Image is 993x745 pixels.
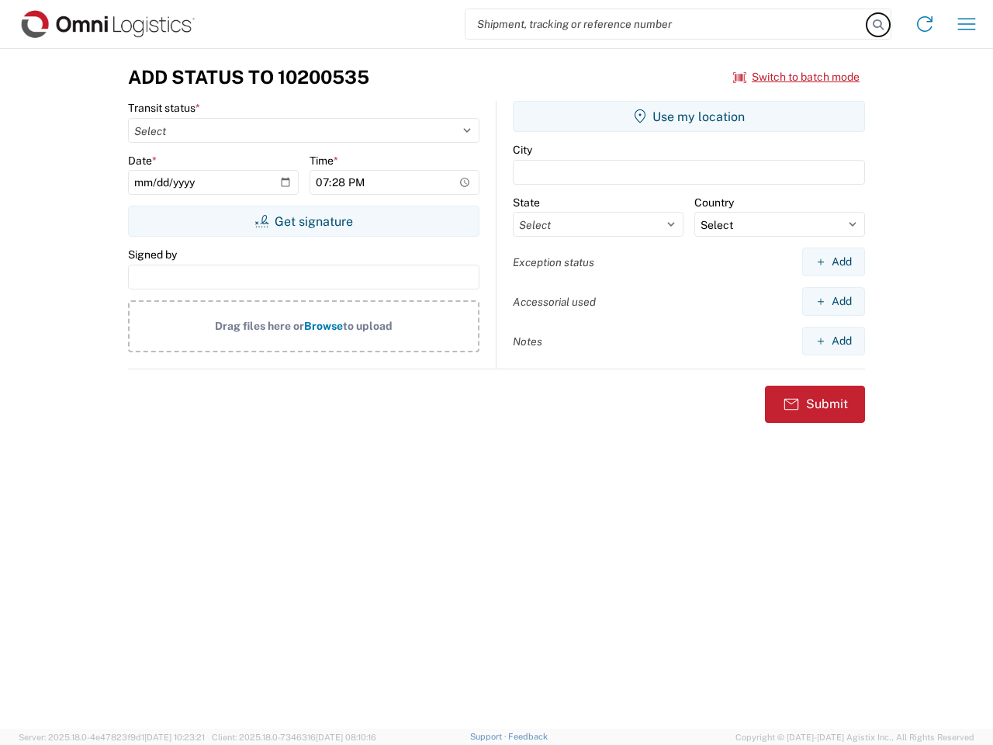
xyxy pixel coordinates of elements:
[128,248,177,262] label: Signed by
[19,733,205,742] span: Server: 2025.18.0-4e47823f9d1
[316,733,376,742] span: [DATE] 08:10:16
[694,196,734,210] label: Country
[513,196,540,210] label: State
[513,295,596,309] label: Accessorial used
[215,320,304,332] span: Drag files here or
[733,64,860,90] button: Switch to batch mode
[513,101,865,132] button: Use my location
[735,730,974,744] span: Copyright © [DATE]-[DATE] Agistix Inc., All Rights Reserved
[802,248,865,276] button: Add
[802,287,865,316] button: Add
[343,320,393,332] span: to upload
[212,733,376,742] span: Client: 2025.18.0-7346316
[128,206,479,237] button: Get signature
[513,143,532,157] label: City
[128,154,157,168] label: Date
[144,733,205,742] span: [DATE] 10:23:21
[513,255,594,269] label: Exception status
[304,320,343,332] span: Browse
[513,334,542,348] label: Notes
[470,732,509,741] a: Support
[128,66,369,88] h3: Add Status to 10200535
[310,154,338,168] label: Time
[128,101,200,115] label: Transit status
[508,732,548,741] a: Feedback
[765,386,865,423] button: Submit
[465,9,867,39] input: Shipment, tracking or reference number
[802,327,865,355] button: Add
